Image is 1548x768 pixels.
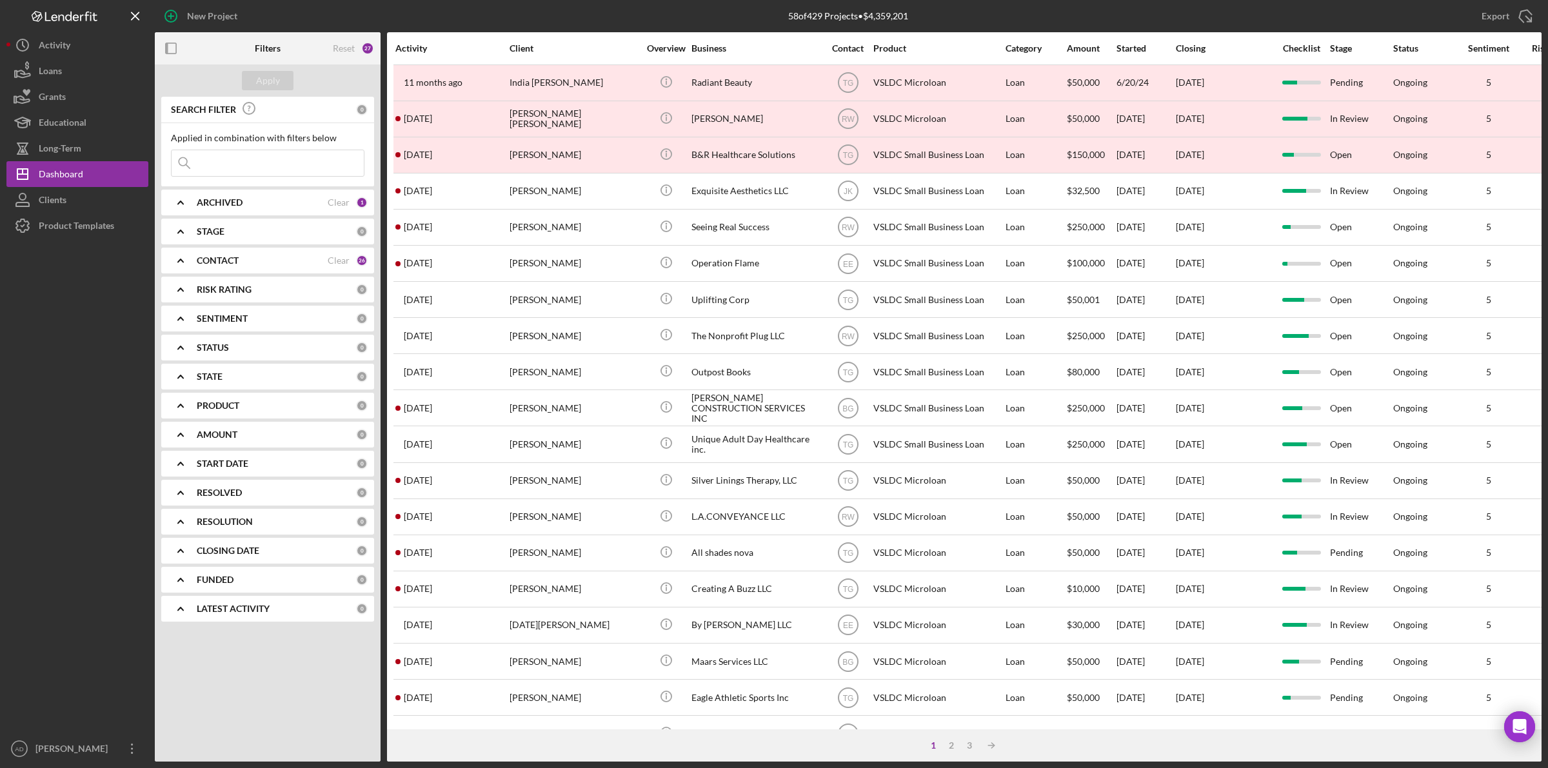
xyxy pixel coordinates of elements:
div: $250,000 [1067,319,1115,353]
text: BG [842,404,853,413]
div: 0 [356,342,368,353]
button: Loans [6,58,148,84]
div: Loan [1006,680,1066,714]
div: VSLDC Microloan [873,536,1002,570]
div: Ongoing [1393,584,1427,594]
div: $50,000 [1067,500,1115,534]
time: [DATE] [1176,113,1204,124]
div: VSLDC Microloan [873,644,1002,678]
div: The Nonprofit Plug LLC [691,319,820,353]
div: Loan [1006,102,1066,136]
time: 2025-07-16 17:59 [404,656,432,667]
time: [DATE] [1176,149,1204,160]
time: 2025-07-21 00:29 [404,113,432,124]
div: 0 [356,545,368,556]
div: VSLDC Microloan [873,680,1002,714]
div: 5 [1456,656,1521,667]
div: VSLDC Small Business Loan [873,210,1002,244]
div: Open [1330,210,1392,244]
div: Open [1330,138,1392,172]
time: 2025-08-04 21:16 [404,150,432,160]
div: 0 [356,400,368,411]
div: [PERSON_NAME] [510,716,639,751]
div: 5 [1456,620,1521,630]
button: Long-Term [6,135,148,161]
div: $10,000 [1067,572,1115,606]
div: Overview [642,43,690,54]
div: [PERSON_NAME] CONSTRUCTION SERVICES INC [691,391,820,425]
div: Product Templates [39,213,114,242]
div: 5 [1456,186,1521,196]
div: Open Intercom Messenger [1504,711,1535,742]
div: Maars Services LLC [691,644,820,678]
div: [PERSON_NAME] [510,500,639,534]
b: CLOSING DATE [197,546,259,556]
time: [DATE] [1176,692,1204,703]
time: [DATE] [1176,583,1204,594]
div: VSLDC Small Business Loan [873,391,1002,425]
time: [DATE] [1176,77,1204,88]
div: Loan [1006,355,1066,389]
div: 5 [1456,295,1521,305]
div: Pending [1330,644,1392,678]
button: Grants [6,84,148,110]
div: All shades nova [691,536,820,570]
b: PRODUCT [197,400,239,411]
div: Started [1116,43,1175,54]
button: Dashboard [6,161,148,187]
div: Loan [1006,391,1066,425]
div: Loan [1006,282,1066,317]
b: SENTIMENT [197,313,248,324]
div: 0 [356,284,368,295]
a: Product Templates [6,213,148,239]
text: RW [842,223,855,232]
div: Ongoing [1393,258,1427,268]
div: Loan [1006,572,1066,606]
div: [PERSON_NAME] [510,391,639,425]
text: TG [842,151,853,160]
div: $80,000 [1067,355,1115,389]
div: 5 [1456,693,1521,703]
div: VSLDC Microloan [873,102,1002,136]
div: $150,000 [1067,138,1115,172]
div: Dashboard [39,161,83,190]
div: [DATE] [1116,427,1175,461]
div: [PERSON_NAME] [510,138,639,172]
div: [DATE] [1116,536,1175,570]
div: Seeing Real Success [691,210,820,244]
div: Pending [1330,536,1392,570]
div: 5 [1456,403,1521,413]
div: 27 [361,42,374,55]
div: In Review [1330,464,1392,498]
div: VSLDC Small Business Loan [873,355,1002,389]
time: 2025-06-18 06:34 [404,439,432,449]
text: TG [842,79,853,88]
div: L.A.CONVEYANCE LLC [691,500,820,534]
div: Silver Linings Therapy, LLC [691,464,820,498]
div: Open [1330,427,1392,461]
div: Loan [1006,246,1066,281]
div: Clients [39,187,66,216]
div: [PERSON_NAME] [510,355,639,389]
div: 5 [1456,511,1521,522]
div: Ongoing [1393,331,1427,341]
text: TG [842,295,853,304]
div: [DATE] [1116,464,1175,498]
button: Educational [6,110,148,135]
text: RW [842,513,855,522]
div: 0 [356,603,368,615]
div: In Review [1330,174,1392,208]
b: RESOLVED [197,487,242,498]
time: [DATE] [1176,185,1204,196]
div: VSLDC Small Business Loan [873,174,1002,208]
div: Apply [256,71,280,90]
div: Ongoing [1393,403,1427,413]
div: Export [1482,3,1509,29]
div: $100,000 [1067,246,1115,281]
time: 2025-08-11 06:41 [404,475,432,486]
b: AMOUNT [197,429,237,440]
div: VSLDC Microloan [873,500,1002,534]
div: [DATE] [1116,572,1175,606]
